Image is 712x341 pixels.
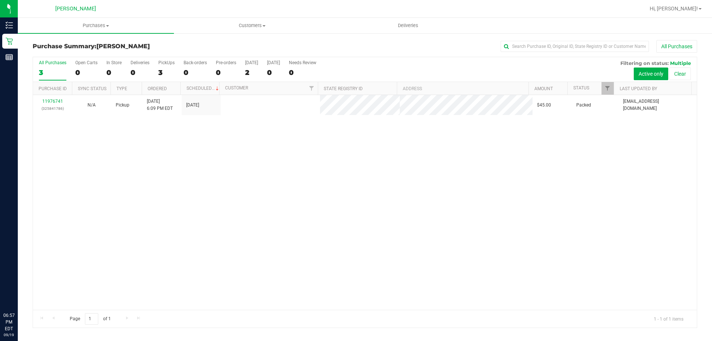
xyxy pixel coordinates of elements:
div: Back-orders [184,60,207,65]
a: Customer [225,85,248,91]
div: 2 [245,68,258,77]
a: Sync Status [78,86,106,91]
button: All Purchases [656,40,697,53]
a: Customers [174,18,330,33]
span: [PERSON_NAME] [96,43,150,50]
span: Purchases [18,22,174,29]
div: Deliveries [131,60,149,65]
a: Filter [601,82,614,95]
p: (325841786) [37,105,67,112]
iframe: Resource center [7,282,30,304]
div: Open Carts [75,60,98,65]
p: 09/19 [3,332,14,338]
inline-svg: Retail [6,37,13,45]
th: Address [397,82,528,95]
div: [DATE] [245,60,258,65]
div: 0 [184,68,207,77]
span: Multiple [670,60,691,66]
a: Ordered [148,86,167,91]
a: 11976741 [42,99,63,104]
a: Filter [306,82,318,95]
span: Pickup [116,102,129,109]
span: Hi, [PERSON_NAME]! [650,6,698,12]
button: Active only [634,68,668,80]
span: $45.00 [537,102,551,109]
a: Last Updated By [620,86,657,91]
a: Deliveries [330,18,486,33]
span: [EMAIL_ADDRESS][DOMAIN_NAME] [623,98,692,112]
div: [DATE] [267,60,280,65]
a: Type [116,86,127,91]
span: 1 - 1 of 1 items [648,313,689,324]
a: Status [573,85,589,91]
a: State Registry ID [324,86,363,91]
a: Amount [534,86,553,91]
input: 1 [85,313,98,325]
div: 0 [106,68,122,77]
div: 3 [158,68,175,77]
span: Deliveries [388,22,428,29]
div: 0 [267,68,280,77]
div: 0 [216,68,236,77]
span: Filtering on status: [620,60,669,66]
div: 3 [39,68,66,77]
div: 0 [289,68,316,77]
inline-svg: Inventory [6,22,13,29]
span: [PERSON_NAME] [55,6,96,12]
input: Search Purchase ID, Original ID, State Registry ID or Customer Name... [501,41,649,52]
div: Needs Review [289,60,316,65]
p: 06:57 PM EDT [3,312,14,332]
a: Purchases [18,18,174,33]
span: Page of 1 [63,313,117,325]
div: 0 [131,68,149,77]
span: [DATE] 6:09 PM EDT [147,98,173,112]
button: N/A [88,102,96,109]
span: [DATE] [186,102,199,109]
a: Scheduled [187,86,220,91]
span: Packed [576,102,591,109]
button: Clear [669,68,691,80]
div: 0 [75,68,98,77]
div: All Purchases [39,60,66,65]
inline-svg: Reports [6,53,13,61]
span: Customers [174,22,330,29]
a: Purchase ID [39,86,67,91]
div: PickUps [158,60,175,65]
h3: Purchase Summary: [33,43,254,50]
div: In Store [106,60,122,65]
span: Not Applicable [88,102,96,108]
div: Pre-orders [216,60,236,65]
